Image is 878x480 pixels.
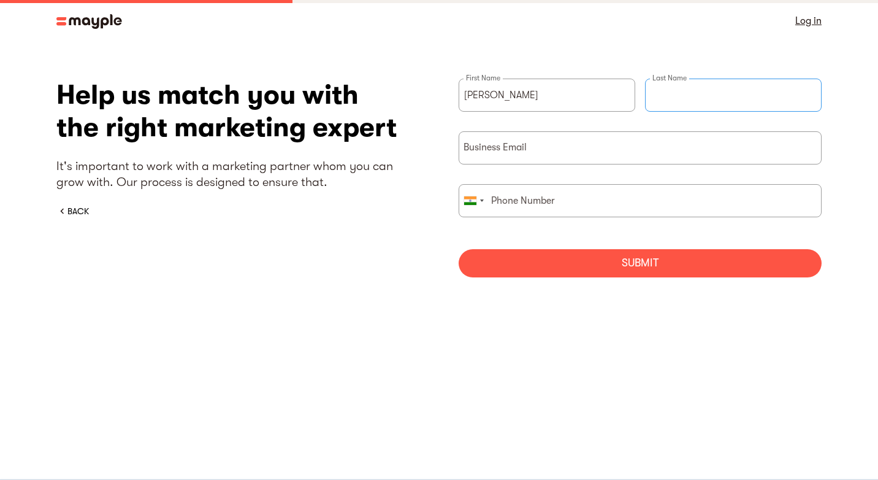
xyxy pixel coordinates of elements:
a: Log in [795,12,822,29]
input: Phone Number [459,184,822,217]
form: briefForm [459,79,822,277]
div: BACK [67,205,89,217]
h1: Help us match you with the right marketing expert [56,79,419,144]
p: It's important to work with a marketing partner whom you can grow with. Our process is designed t... [56,158,419,190]
div: India (भारत): +91 [459,185,487,217]
label: First Name [464,73,503,83]
label: Last Name [650,73,689,83]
